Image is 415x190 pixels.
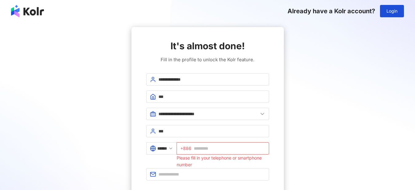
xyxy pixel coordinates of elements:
span: It's almost done! [170,39,245,52]
span: +886 [180,145,191,152]
span: Already have a Kolr account? [288,7,375,15]
span: Fill in the profile to unlock the Kolr feature. [161,56,254,63]
img: logo [11,5,44,17]
button: Login [380,5,404,17]
span: Login [386,9,397,14]
div: Please fill in your telephone or smartphone number [177,155,269,168]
